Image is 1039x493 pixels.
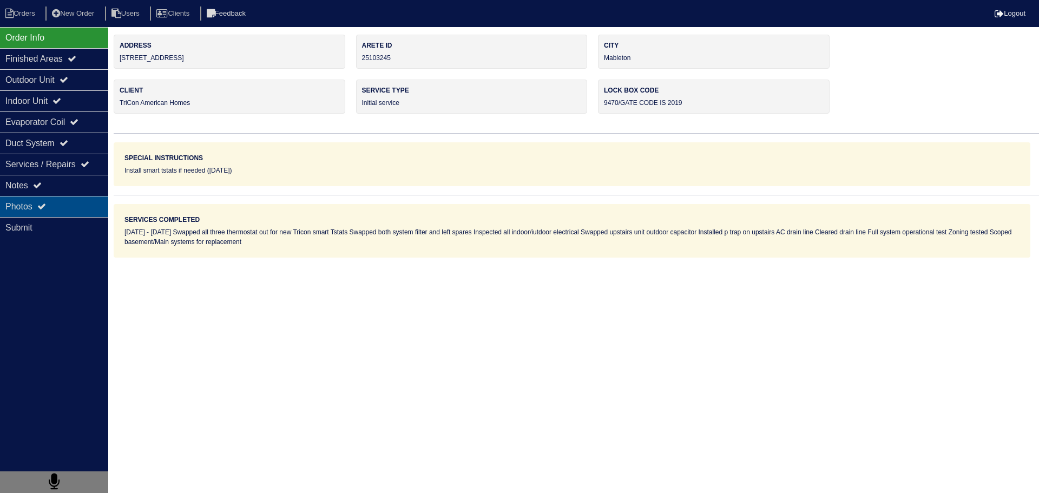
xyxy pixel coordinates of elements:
div: [DATE] - [DATE] Swapped all three thermostat out for new Tricon smart Tstats Swapped both system ... [124,227,1020,247]
div: TriCon American Homes [114,80,345,114]
a: Users [105,9,148,17]
label: Client [120,86,339,95]
label: Lock box code [604,86,824,95]
label: Service Type [362,86,582,95]
a: New Order [45,9,103,17]
div: [STREET_ADDRESS] [114,35,345,69]
label: City [604,41,824,50]
div: 9470/GATE CODE IS 2019 [598,80,830,114]
div: Install smart tstats if needed ([DATE]) [124,166,1020,175]
li: New Order [45,6,103,21]
label: Special Instructions [124,153,203,163]
div: Initial service [356,80,588,114]
li: Feedback [200,6,254,21]
label: Address [120,41,339,50]
label: Services Completed [124,215,200,225]
div: 25103245 [356,35,588,69]
li: Users [105,6,148,21]
div: Mableton [598,35,830,69]
li: Clients [150,6,198,21]
label: Arete ID [362,41,582,50]
a: Logout [995,9,1025,17]
a: Clients [150,9,198,17]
